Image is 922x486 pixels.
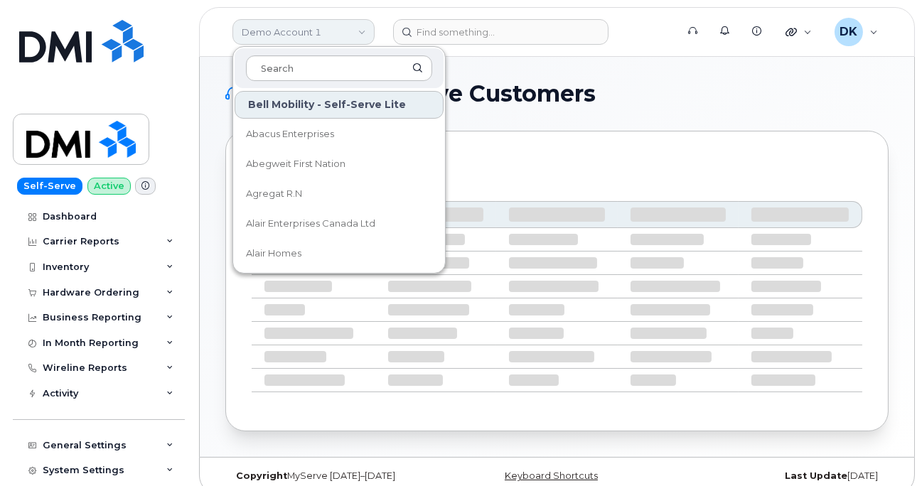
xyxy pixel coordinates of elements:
span: Alair Homes [246,247,301,261]
strong: Copyright [236,470,287,481]
a: Alair Homes [235,239,444,268]
div: MyServe [DATE]–[DATE] [225,470,446,482]
span: Abegweit First Nation [246,157,345,171]
a: Alair Enterprises Canada Ltd [235,210,444,238]
a: Abegweit First Nation [235,150,444,178]
input: Search [246,55,432,81]
strong: Last Update [785,470,847,481]
a: Keyboard Shortcuts [505,470,598,481]
div: Bell Mobility - Self-Serve Lite [235,91,444,119]
a: Agregat R.N [235,180,444,208]
span: Alair Enterprises Canada Ltd [246,217,375,231]
a: Abacus Enterprises [235,120,444,148]
span: Abacus Enterprises [246,127,334,141]
div: [DATE] [668,470,889,482]
span: Agregat R.N [246,187,302,201]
